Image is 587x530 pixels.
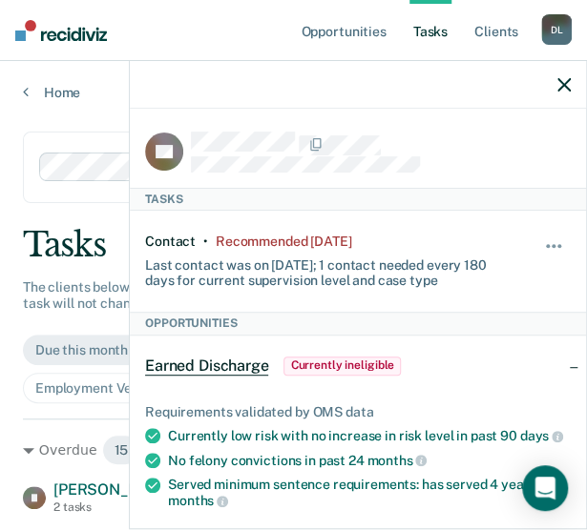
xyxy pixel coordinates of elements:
[522,465,568,511] div: Open Intercom Messenger
[130,336,586,397] div: Earned DischargeCurrently ineligible
[168,427,571,444] div: Currently low risk with no increase in risk level in past 90
[35,342,147,358] div: Due this month
[23,226,564,265] div: Tasks
[23,435,564,465] div: Overdue
[216,234,351,250] div: Recommended 3 days ago
[130,312,586,335] div: Opportunities
[519,428,562,443] span: days
[168,493,228,508] span: months
[145,250,500,290] div: Last contact was on [DATE]; 1 contact needed every 180 days for current supervision level and cas...
[203,234,208,250] div: •
[541,14,572,45] div: D L
[35,380,206,397] div: Employment Verification
[145,404,571,420] div: Requirements validated by OMS data
[283,357,401,376] span: Currently ineligible
[168,477,571,509] div: Served minimum sentence requirements: has served 4 years, 7
[15,20,107,41] img: Recidiviz
[130,188,586,211] div: Tasks
[53,500,177,514] div: 2 tasks
[168,452,571,469] div: No felony convictions in past 24
[367,453,427,468] span: months
[145,234,196,250] div: Contact
[53,480,177,499] span: [PERSON_NAME]
[145,357,268,376] span: Earned Discharge
[23,84,564,101] a: Home
[23,279,522,311] span: The clients below might have upcoming requirements this month. Hiding a below task will not chang...
[102,435,141,465] span: 15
